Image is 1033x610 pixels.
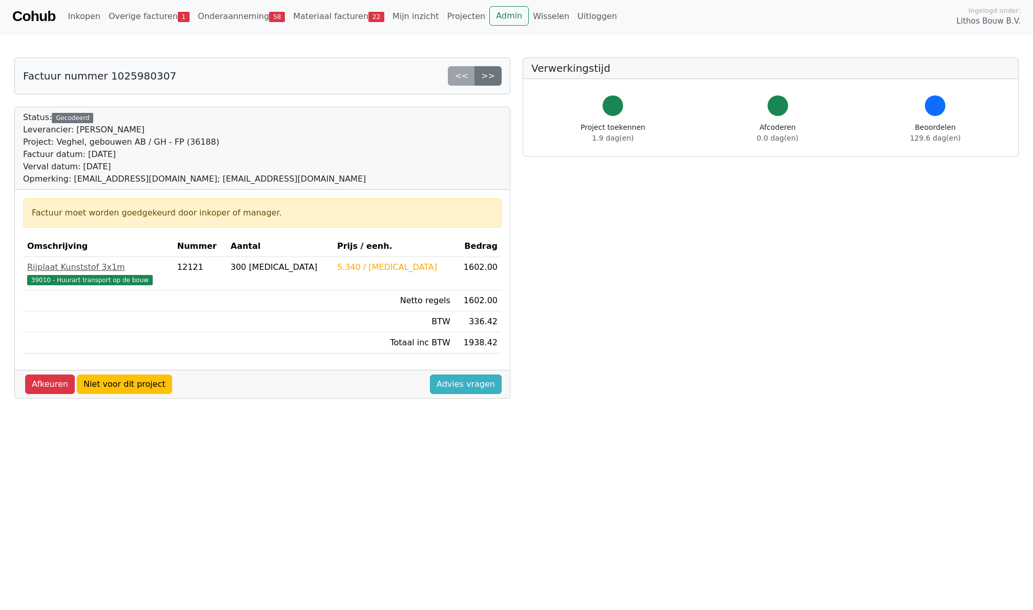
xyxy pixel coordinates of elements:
th: Prijs / eenh. [333,236,454,257]
a: Uitloggen [573,6,621,27]
div: Factuur datum: [DATE] [23,148,366,161]
h5: Factuur nummer 1025980307 [23,70,176,82]
a: Overige facturen1 [105,6,194,27]
div: Afcoderen [757,122,798,144]
div: Factuur moet worden goedgekeurd door inkoper of manager. [32,207,493,219]
a: Wisselen [529,6,573,27]
a: Advies vragen [430,375,502,394]
div: Leverancier: [PERSON_NAME] [23,124,366,136]
a: Afkeuren [25,375,75,394]
span: 129.6 dag(en) [910,134,961,142]
th: Aantal [226,236,333,257]
th: Bedrag [454,236,502,257]
a: >> [474,66,502,86]
td: BTW [333,311,454,332]
span: Ingelogd onder: [968,6,1021,15]
td: Totaal inc BTW [333,332,454,353]
a: Rijplaat Kunststof 3x1m39010 - Huurart transport op de bouw [27,261,169,286]
div: Gecodeerd [52,113,93,123]
span: 39010 - Huurart transport op de bouw [27,275,153,285]
div: Project: Veghel, gebouwen AB / GH - FP (36188) [23,136,366,148]
a: Inkopen [64,6,104,27]
h5: Verwerkingstijd [531,62,1010,74]
div: Rijplaat Kunststof 3x1m [27,261,169,273]
span: 1.9 dag(en) [592,134,634,142]
a: Onderaanneming58 [194,6,289,27]
div: 5.340 / [MEDICAL_DATA] [337,261,450,273]
td: 1602.00 [454,257,502,290]
td: 12121 [173,257,226,290]
div: 300 [MEDICAL_DATA] [231,261,329,273]
a: Materiaal facturen22 [289,6,388,27]
td: Netto regels [333,290,454,311]
span: Lithos Bouw B.V. [957,15,1021,27]
a: Cohub [12,4,55,29]
span: 1 [178,12,190,22]
span: 58 [269,12,285,22]
span: 0.0 dag(en) [757,134,798,142]
div: Verval datum: [DATE] [23,161,366,173]
th: Nummer [173,236,226,257]
a: Admin [489,6,529,26]
td: 1938.42 [454,332,502,353]
div: Beoordelen [910,122,961,144]
div: Project toekennen [581,122,645,144]
div: Status: [23,111,366,185]
a: Niet voor dit project [77,375,172,394]
a: Projecten [443,6,489,27]
div: Opmerking: [EMAIL_ADDRESS][DOMAIN_NAME]; [EMAIL_ADDRESS][DOMAIN_NAME] [23,173,366,185]
td: 1602.00 [454,290,502,311]
th: Omschrijving [23,236,173,257]
td: 336.42 [454,311,502,332]
span: 22 [368,12,384,22]
a: Mijn inzicht [388,6,443,27]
